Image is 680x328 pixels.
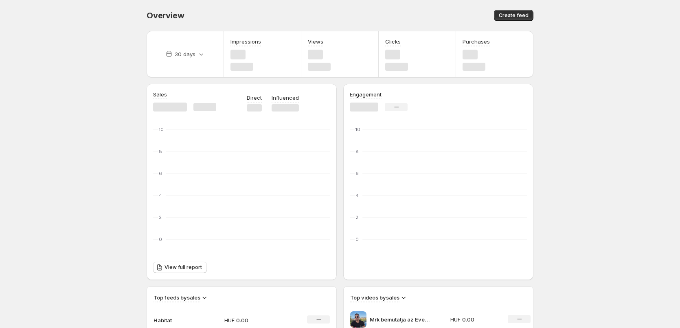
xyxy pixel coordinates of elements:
[247,94,262,102] p: Direct
[350,311,366,328] img: Mrk bemutatja az Evergreen kivitelezt s a csods Deja Blue projektet
[355,214,358,220] text: 2
[350,293,399,302] h3: Top videos by sales
[153,262,207,273] a: View full report
[355,149,359,154] text: 8
[450,315,498,324] p: HUF 0.00
[499,12,529,19] span: Create feed
[355,171,359,176] text: 6
[385,37,401,46] h3: Clicks
[308,37,323,46] h3: Views
[230,37,261,46] h3: Impressions
[154,316,194,324] p: Habitat
[355,192,359,198] text: 4
[147,11,184,20] span: Overview
[159,192,162,198] text: 4
[463,37,490,46] h3: Purchases
[350,90,382,98] h3: Engagement
[159,127,164,132] text: 10
[370,315,431,324] p: Mrk bemutatja az Evergreen kivitelezt s a csods Deja Blue projektet
[153,90,167,98] h3: Sales
[224,316,282,324] p: HUF 0.00
[159,214,162,220] text: 2
[165,264,202,271] span: View full report
[159,236,162,242] text: 0
[494,10,533,21] button: Create feed
[355,127,360,132] text: 10
[159,149,162,154] text: 8
[159,171,162,176] text: 6
[355,236,359,242] text: 0
[272,94,299,102] p: Influenced
[154,293,200,302] h3: Top feeds by sales
[175,50,195,58] p: 30 days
